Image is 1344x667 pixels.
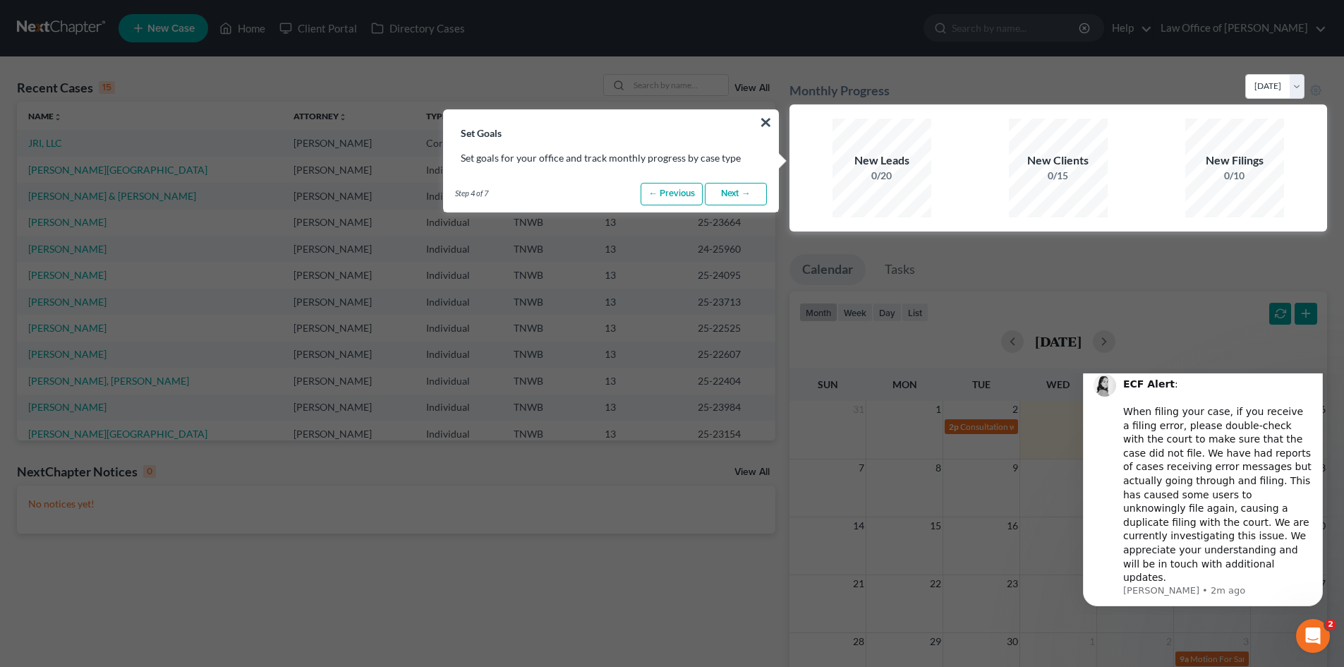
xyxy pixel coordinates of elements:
[32,1,54,23] img: Profile image for Lindsey
[789,82,890,99] h3: Monthly Progress
[1185,169,1284,183] div: 0/10
[61,4,250,212] div: : ​ When filing your case, if you receive a filing error, please double-check with the court to m...
[461,151,761,165] p: Set goals for your office and track monthly progress by case type
[1009,152,1108,169] div: New Clients
[1009,169,1108,183] div: 0/15
[705,183,767,205] a: Next →
[1325,619,1336,630] span: 2
[641,183,703,205] a: ← Previous
[61,211,250,224] p: Message from Lindsey, sent 2m ago
[1062,373,1344,615] iframe: Intercom notifications message
[833,169,931,183] div: 0/20
[759,111,773,133] button: ×
[444,110,778,140] h3: Set Goals
[455,188,488,199] span: Step 4 of 7
[1185,152,1284,169] div: New Filings
[1296,619,1330,653] iframe: Intercom live chat
[61,5,113,16] b: ECF Alert
[833,152,931,169] div: New Leads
